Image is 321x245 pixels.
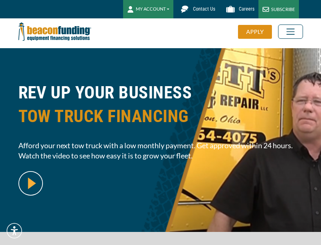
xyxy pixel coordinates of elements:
span: Afford your next tow truck with a low monthly payment. Get approved within 24 hours. Watch the vi... [18,140,303,161]
a: Careers [219,2,258,16]
div: APPLY [238,25,272,39]
span: Contact Us [193,6,215,12]
img: Beacon Funding chat [177,2,192,16]
img: Beacon Funding Careers [223,2,238,16]
h1: REV UP YOUR BUSINESS [18,81,303,134]
span: TOW TRUCK FINANCING [18,105,303,128]
a: APPLY [238,25,278,39]
span: Careers [239,6,254,12]
button: Toggle navigation [278,24,303,39]
a: Contact Us [173,2,219,16]
img: video modal pop-up play button [18,171,43,196]
img: Beacon Funding Corporation logo [18,18,91,45]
